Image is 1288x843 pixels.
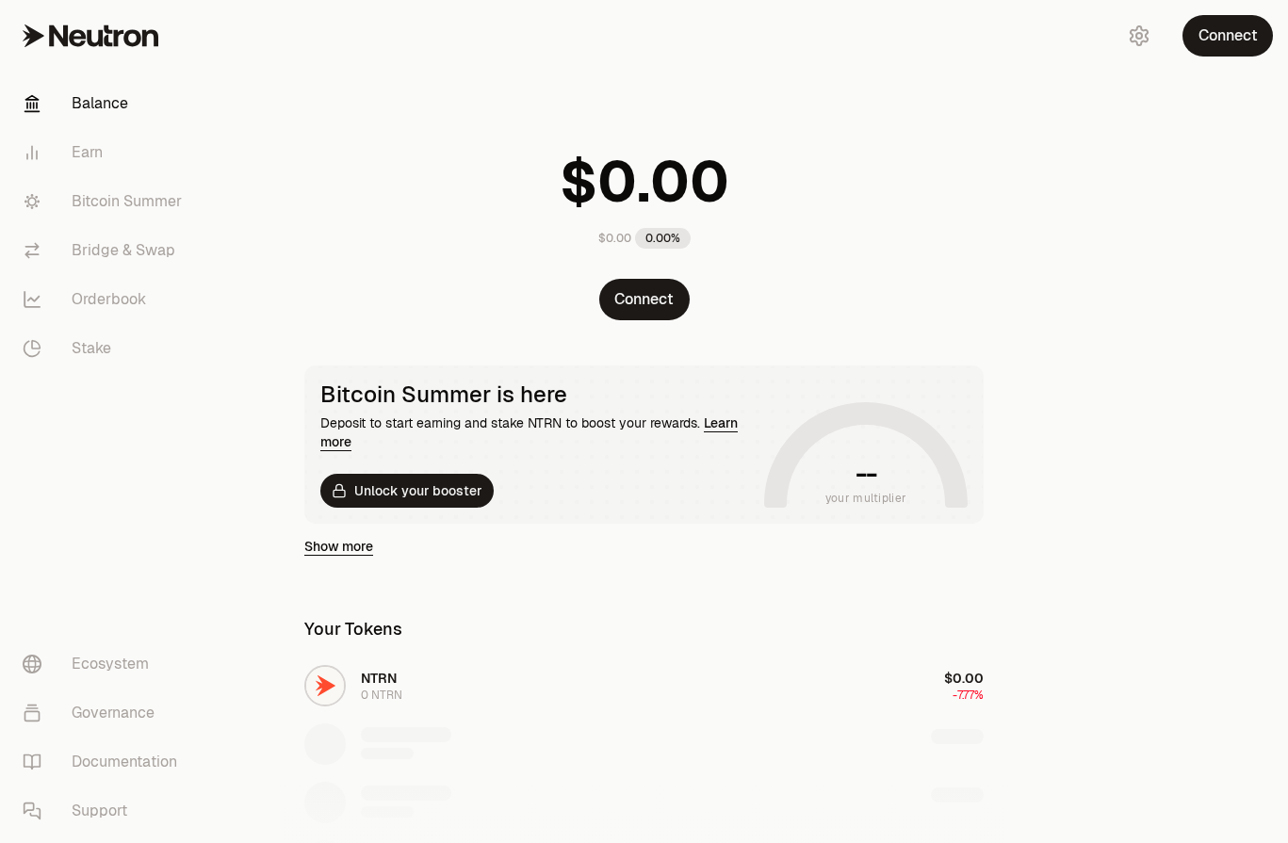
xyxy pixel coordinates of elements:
[8,738,204,786] a: Documentation
[8,79,204,128] a: Balance
[599,279,690,320] button: Connect
[825,489,907,508] span: your multiplier
[304,537,373,556] a: Show more
[8,128,204,177] a: Earn
[598,231,631,246] div: $0.00
[856,459,877,489] h1: --
[8,275,204,324] a: Orderbook
[8,640,204,689] a: Ecosystem
[8,226,204,275] a: Bridge & Swap
[635,228,691,249] div: 0.00%
[8,689,204,738] a: Governance
[1182,15,1273,57] button: Connect
[8,324,204,373] a: Stake
[320,381,757,408] div: Bitcoin Summer is here
[304,616,402,642] div: Your Tokens
[8,177,204,226] a: Bitcoin Summer
[320,474,494,508] button: Unlock your booster
[8,786,204,835] a: Support
[320,413,757,451] div: Deposit to start earning and stake NTRN to boost your rewards.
